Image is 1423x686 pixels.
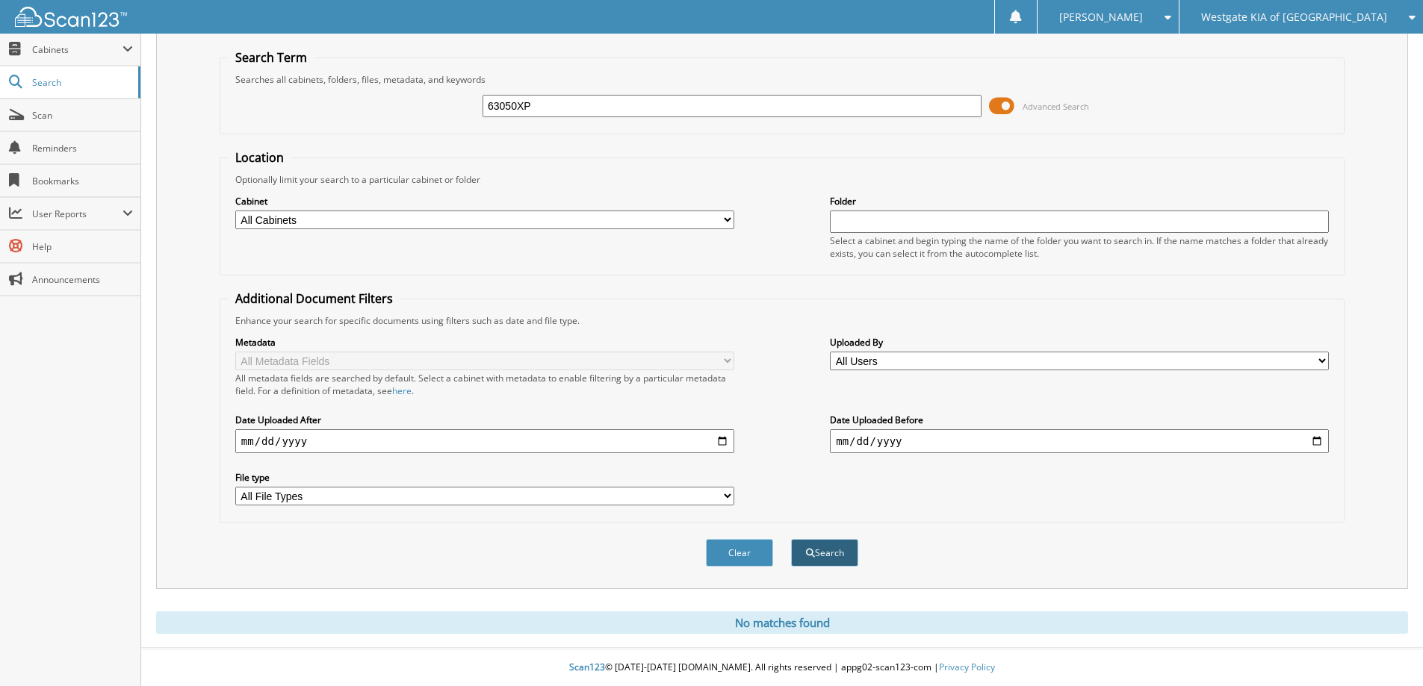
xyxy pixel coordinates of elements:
button: Clear [706,539,773,567]
iframe: Chat Widget [1348,614,1423,686]
label: File type [235,471,734,484]
span: Cabinets [32,43,123,56]
label: Date Uploaded After [235,414,734,426]
legend: Search Term [228,49,314,66]
div: All metadata fields are searched by default. Select a cabinet with metadata to enable filtering b... [235,372,734,397]
div: © [DATE]-[DATE] [DOMAIN_NAME]. All rights reserved | appg02-scan123-com | [141,649,1423,686]
span: Advanced Search [1023,101,1089,112]
span: Search [32,76,131,89]
a: here [392,384,412,397]
span: Westgate KIA of [GEOGRAPHIC_DATA] [1201,13,1387,22]
span: Scan [32,109,133,122]
span: Announcements [32,273,133,286]
span: Reminders [32,142,133,155]
span: [PERSON_NAME] [1059,13,1143,22]
label: Uploaded By [830,336,1329,349]
div: No matches found [156,611,1408,634]
label: Metadata [235,336,734,349]
span: Scan123 [569,661,605,673]
div: Searches all cabinets, folders, files, metadata, and keywords [228,73,1336,86]
div: Enhance your search for specific documents using filters such as date and file type. [228,314,1336,327]
label: Folder [830,195,1329,208]
label: Cabinet [235,195,734,208]
legend: Location [228,149,291,166]
input: end [830,429,1329,453]
span: User Reports [32,208,123,220]
button: Search [791,539,858,567]
label: Date Uploaded Before [830,414,1329,426]
div: Optionally limit your search to a particular cabinet or folder [228,173,1336,186]
div: Select a cabinet and begin typing the name of the folder you want to search in. If the name match... [830,234,1329,260]
a: Privacy Policy [939,661,995,673]
span: Help [32,240,133,253]
span: Bookmarks [32,175,133,187]
legend: Additional Document Filters [228,290,400,307]
img: scan123-logo-white.svg [15,7,127,27]
input: start [235,429,734,453]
